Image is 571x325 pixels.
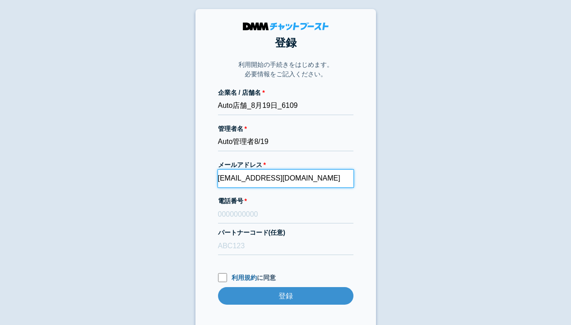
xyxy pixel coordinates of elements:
label: パートナーコード(任意) [218,228,353,237]
label: 企業名 / 店舗名 [218,88,353,97]
input: 登録 [218,287,353,305]
a: 利用規約 [232,274,257,281]
input: xxx@cb.com [218,170,353,187]
label: メールアドレス [218,160,353,170]
p: 利用開始の手続きをはじめます。 必要情報をご記入ください。 [238,60,333,79]
img: DMMチャットブースト [243,23,329,30]
input: 利用規約に同意 [218,273,227,282]
input: 株式会社チャットブースト [218,97,353,115]
input: 0000000000 [218,206,353,223]
h1: 登録 [218,35,353,51]
label: 管理者名 [218,124,353,134]
input: 会話 太郎 [218,134,353,151]
input: ABC123 [218,237,353,255]
label: に同意 [218,273,353,283]
label: 電話番号 [218,196,353,206]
